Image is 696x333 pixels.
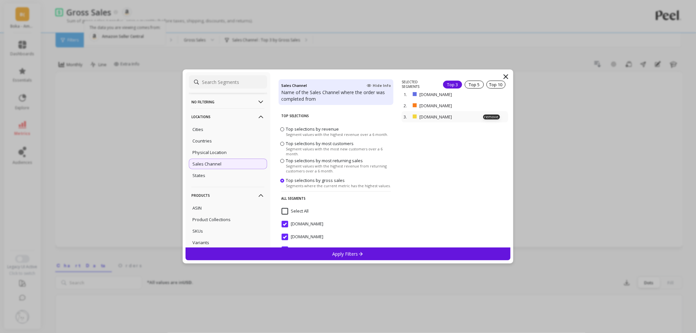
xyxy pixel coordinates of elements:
[286,177,345,183] span: Top selections by gross sales
[191,93,264,110] p: No filtering
[286,158,363,164] span: Top selections by most returning sales
[333,251,364,257] p: Apply Filters
[189,75,267,89] input: Search Segments
[281,82,307,89] h4: Sales Channel
[282,246,323,253] span: Amazon.com.br
[192,161,221,167] p: Sales Channel
[282,221,323,227] span: Amazon.ca
[286,164,392,173] span: Segment values with the highest revenue from returning customers over a 6 month.
[286,146,392,156] span: Segment values with the most new customers over a 6 month.
[402,80,435,89] p: SELECTED SEGMENTS
[404,103,410,109] p: 2.
[192,149,227,155] p: Physical Location
[191,108,264,125] p: Locations
[192,228,203,234] p: SKUs
[192,138,212,144] p: Countries
[282,208,309,215] span: Select All
[192,172,205,178] p: States
[419,114,479,120] p: [DOMAIN_NAME]
[486,81,506,89] div: Top 10
[282,234,323,240] span: Amazon.com
[286,126,339,132] span: Top selections by revenue
[465,81,484,89] div: Top 5
[286,141,354,146] span: Top selections by most customers
[281,109,391,123] p: Top Selections
[483,115,500,119] p: remove
[286,183,391,188] span: Segments where the current metric has the highest values.
[192,205,202,211] p: ASIN
[192,240,209,245] p: Variants
[281,89,391,102] p: Name of the Sales Channel where the order was completed from
[367,83,391,88] span: Hide Info
[443,81,462,89] div: Top 3
[419,103,479,109] p: [DOMAIN_NAME]
[192,126,203,132] p: Cities
[281,191,391,205] p: All Segments
[191,187,264,204] p: Products
[286,132,388,137] span: Segment values with the highest revenue over a 6 month.
[404,91,410,97] p: 1.
[192,217,231,222] p: Product Collections
[419,91,479,97] p: [DOMAIN_NAME]
[404,114,410,120] p: 3.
